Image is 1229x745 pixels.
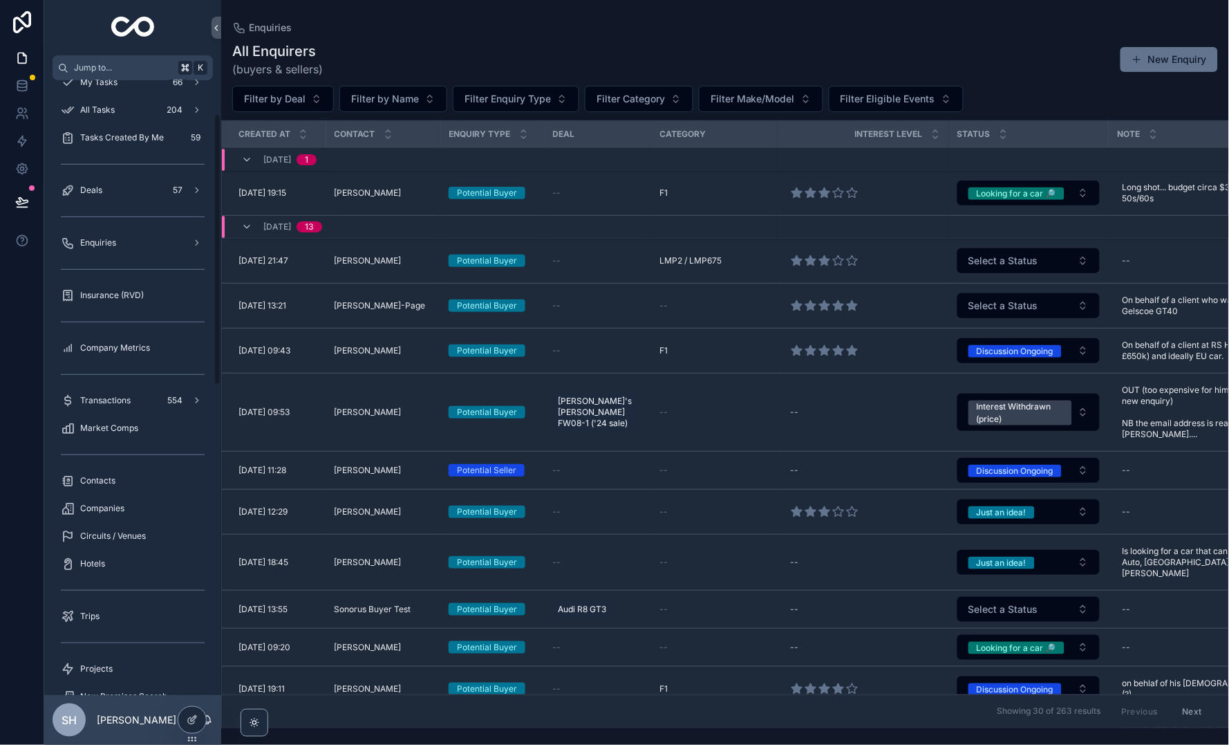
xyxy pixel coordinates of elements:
div: Looking for a car 🔎 [977,642,1056,654]
a: Select Button [957,248,1100,274]
span: -- [659,506,668,517]
span: [DATE] 19:11 [238,683,285,695]
a: Market Comps [53,416,213,441]
span: Hotels [80,558,105,569]
span: Companies [80,503,124,514]
span: Deal [553,129,575,140]
span: Filter by Name [351,92,419,106]
span: [PERSON_NAME] [334,345,401,356]
div: -- [1123,465,1131,476]
span: [DATE] 11:28 [238,465,286,476]
button: Select Button [829,86,964,112]
span: Select a Status [968,254,1038,268]
span: Tasks Created By Me [80,132,164,143]
span: Enquiries [80,237,116,248]
a: Trips [53,604,213,629]
span: Audi R8 GT3 [558,604,606,615]
a: LMP2 / LMP675 [659,255,769,266]
p: [PERSON_NAME] [97,713,176,727]
a: Contacts [53,468,213,493]
a: Audi R8 GT3 [552,598,643,620]
div: Potential Buyer [457,406,517,419]
span: Showing 30 of 263 results [997,706,1100,717]
span: F1 [659,345,668,356]
a: [PERSON_NAME]'s [PERSON_NAME] FW08-1 ('24 sale) [552,393,637,432]
a: [DATE] 19:15 [238,187,317,199]
span: K [195,62,206,73]
span: Filter Category [597,92,665,106]
div: Potential Seller [457,464,516,477]
span: Circuits / Venues [80,531,146,542]
a: -- [659,300,769,311]
a: Hotels [53,551,213,576]
span: Filter by Deal [244,92,306,106]
a: Sonorus Buyer Test [334,604,432,615]
span: -- [552,300,561,311]
a: [PERSON_NAME] [334,642,432,653]
div: Potential Buyer [457,255,517,267]
span: [DATE] 09:53 [238,407,290,418]
a: Insurance (RVD) [53,283,213,308]
a: Potential Buyer [449,556,536,569]
a: Potential Buyer [449,406,536,419]
button: Select Button [957,677,1100,701]
span: Insurance (RVD) [80,290,144,301]
button: Select Button [957,550,1100,575]
a: Potential Buyer [449,344,536,357]
span: [PERSON_NAME] [334,683,401,695]
div: Potential Buyer [457,300,517,312]
span: -- [659,465,668,476]
div: Just an idea! [977,557,1026,569]
a: [DATE] 09:53 [238,407,317,418]
a: New Enquiry [1120,47,1218,72]
span: [PERSON_NAME]-Page [334,300,425,311]
span: Filter Make/Model [711,92,795,106]
a: -- [552,683,643,695]
a: Enquiries [53,230,213,255]
button: Select Button [957,458,1100,483]
span: [PERSON_NAME] [334,187,401,199]
span: [DATE] 09:20 [238,642,290,653]
button: Jump to...K [53,55,213,80]
span: Projects [80,663,113,674]
div: Potential Buyer [457,344,517,357]
span: -- [659,604,668,615]
a: Select Button [957,393,1100,432]
div: scrollable content [44,80,221,695]
a: Select Button [957,180,1100,206]
span: [PERSON_NAME] [334,255,401,266]
div: 13 [305,221,314,232]
button: Select Button [957,597,1100,622]
div: Discussion Ongoing [977,345,1053,358]
a: Potential Buyer [449,187,536,199]
a: Potential Buyer [449,603,536,616]
a: [PERSON_NAME] [334,465,432,476]
span: [PERSON_NAME] [334,506,401,517]
span: F1 [659,683,668,695]
a: -- [659,407,769,418]
a: [PERSON_NAME] [334,683,432,695]
span: LMP2 / LMP675 [659,255,722,266]
a: -- [552,506,643,517]
div: 554 [163,392,187,409]
span: -- [552,187,561,199]
span: Note [1118,129,1141,140]
a: F1 [659,187,769,199]
a: -- [659,506,769,517]
div: 1 [305,155,308,166]
a: All Tasks204 [53,98,213,122]
span: [PERSON_NAME]'s [PERSON_NAME] FW08-1 ('24 sale) [558,396,632,429]
span: -- [659,300,668,311]
a: Tasks Created By Me59 [53,125,213,150]
a: [DATE] 21:47 [238,255,317,266]
span: -- [552,255,561,266]
a: [PERSON_NAME] [334,345,432,356]
img: App logo [111,17,155,39]
span: Company Metrics [80,342,150,353]
span: Created at [238,129,290,140]
a: -- [785,551,940,573]
a: [DATE] 11:28 [238,465,317,476]
div: Just an idea! [977,506,1026,519]
span: -- [552,642,561,653]
a: [DATE] 09:43 [238,345,317,356]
